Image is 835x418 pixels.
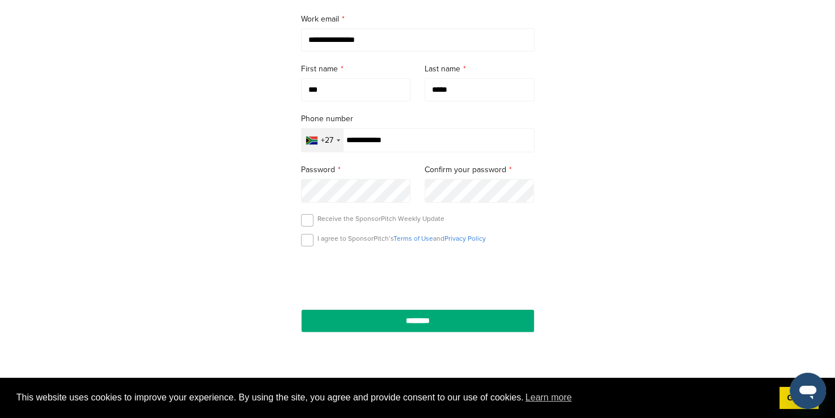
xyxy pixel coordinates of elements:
label: Work email [301,13,535,25]
label: Password [301,164,411,176]
span: This website uses cookies to improve your experience. By using the site, you agree and provide co... [16,389,770,406]
iframe: reCAPTCHA [353,259,482,293]
a: learn more about cookies [524,389,574,406]
p: Receive the SponsorPitch Weekly Update [317,214,444,223]
label: Phone number [301,113,535,125]
iframe: Button to launch messaging window [790,373,826,409]
a: dismiss cookie message [779,387,819,410]
div: +27 [321,137,333,144]
label: Confirm your password [425,164,535,176]
div: Selected country [302,129,344,152]
p: I agree to SponsorPitch’s and [317,234,486,243]
a: Terms of Use [393,234,433,242]
label: Last name [425,63,535,75]
label: First name [301,63,411,75]
a: Privacy Policy [444,234,486,242]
